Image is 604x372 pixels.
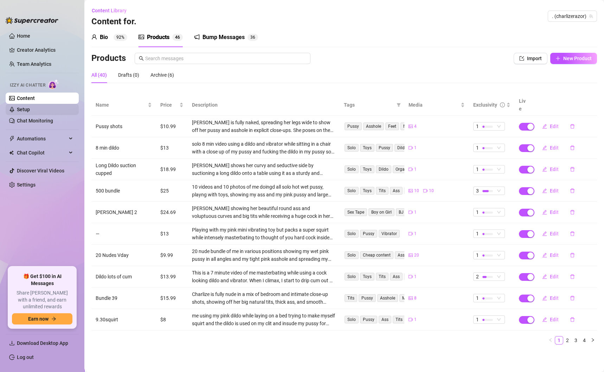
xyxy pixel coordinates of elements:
[91,16,136,27] h3: Content for .
[345,165,359,173] span: Solo
[91,71,107,79] div: All (40)
[514,53,547,64] button: Import
[396,208,406,216] span: BJ
[542,317,547,322] span: edit
[253,35,255,40] span: 6
[542,167,547,172] span: edit
[360,273,374,280] span: Toys
[377,294,398,302] span: Asshole
[542,145,547,150] span: edit
[414,188,419,194] span: 10
[542,124,547,129] span: edit
[360,144,374,152] span: Toys
[476,294,479,302] span: 1
[580,336,589,345] li: 4
[409,189,413,193] span: picture
[17,44,73,56] a: Creator Analytics
[570,210,575,215] span: delete
[96,101,146,109] span: Name
[409,124,413,128] span: picture
[150,71,174,79] div: Archive (6)
[473,101,497,109] div: Exclusivity
[192,183,335,198] div: 10 videos and 10 photos of me doingd all solo hot wet pussy, playng with toys, showing my ass and...
[409,210,413,214] span: video-camera
[192,226,335,241] div: Playing with my pink mini vibrating toy but packs a super squirt while intensely masterbating to ...
[519,56,524,61] span: import
[564,207,580,218] button: delete
[563,336,572,345] li: 2
[12,313,72,324] button: Earn nowarrow-right
[564,336,571,344] a: 2
[536,121,564,132] button: Edit
[156,94,188,116] th: Price
[414,166,417,173] span: 1
[414,231,417,237] span: 1
[156,116,188,137] td: $10.99
[550,274,559,279] span: Edit
[550,166,559,172] span: Edit
[414,316,417,323] span: 1
[591,338,595,342] span: right
[172,34,183,41] sup: 46
[17,95,35,101] a: Content
[192,162,335,177] div: [PERSON_NAME] shows her curvy and seductive side by suctioning a long dildo onto a table using it...
[409,296,413,300] span: picture
[399,294,431,302] span: Masturbation
[400,122,432,130] span: Masturbation
[192,269,335,284] div: This is a 7 minute video of me masterbating while using a cock looking dildo and vibrator. When I...
[409,275,413,279] span: video-camera
[91,53,126,64] h3: Products
[550,252,559,258] span: Edit
[376,144,393,152] span: Pussy
[564,185,580,196] button: delete
[589,336,597,345] li: Next Page
[9,136,15,141] span: thunderbolt
[414,273,417,280] span: 1
[564,250,580,261] button: delete
[51,316,56,321] span: arrow-right
[203,33,245,42] div: Bump Messages
[17,107,30,112] a: Setup
[192,140,335,156] div: solo 8 min video using a dildo and vibrator while sitting in a chair with a close up of my pussy ...
[546,336,555,345] li: Previous Page
[570,317,575,322] span: delete
[393,165,413,173] span: Orgasm
[589,336,597,345] button: right
[550,295,559,301] span: Edit
[147,33,169,42] div: Products
[28,316,49,322] span: Earn now
[394,144,410,152] span: Dildo
[555,336,563,345] li: 1
[550,124,559,129] span: Edit
[192,290,335,306] div: Charlize is fully nude in a mix of bedroom and intimate close-up shots, showing off her big natur...
[564,314,580,325] button: delete
[10,82,45,89] span: Izzy AI Chatter
[536,185,564,196] button: Edit
[17,168,64,174] a: Discover Viral Videos
[248,34,258,41] sup: 36
[145,55,306,62] input: Search messages
[397,103,401,107] span: filter
[345,316,359,323] span: Solo
[550,145,559,151] span: Edit
[139,34,144,40] span: picture
[344,101,394,109] span: Tags
[345,230,359,238] span: Solo
[536,292,564,304] button: Edit
[9,340,15,346] span: download
[536,271,564,282] button: Edit
[139,56,144,61] span: search
[570,124,575,129] span: delete
[564,121,580,132] button: delete
[340,94,404,116] th: Tags
[379,316,391,323] span: Ass
[476,187,479,195] span: 3
[572,336,580,344] a: 3
[360,187,374,195] span: Toys
[548,338,553,342] span: left
[156,266,188,288] td: $13.99
[118,71,139,79] div: Drafts (0)
[542,296,547,301] span: edit
[91,180,156,202] td: 500 bundle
